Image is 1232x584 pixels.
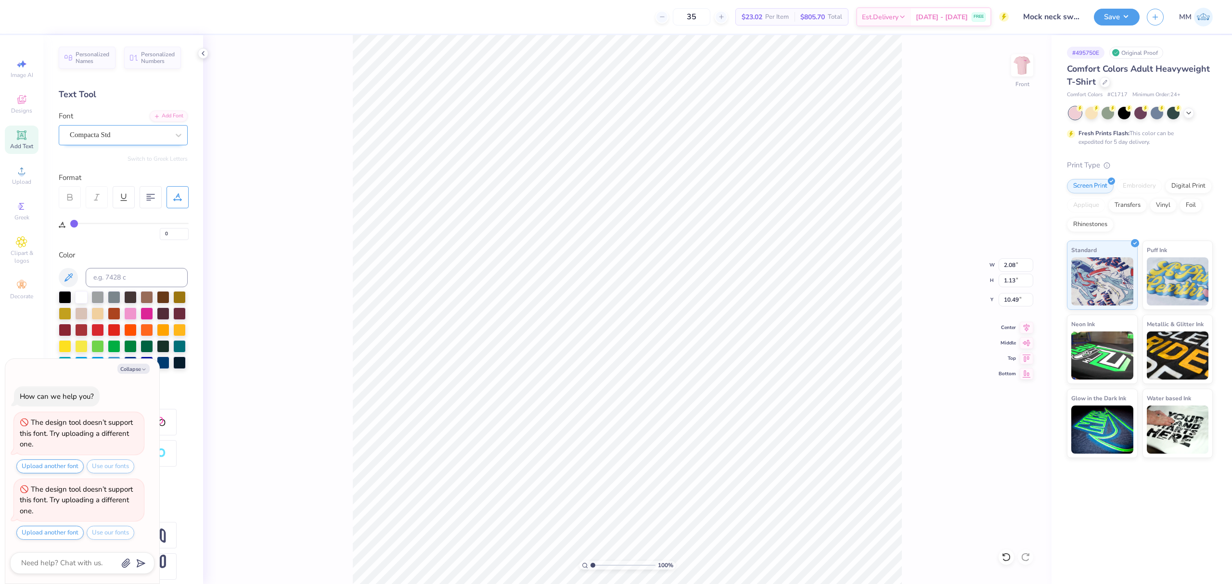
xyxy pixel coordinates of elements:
span: Metallic & Glitter Ink [1147,319,1204,329]
span: MM [1179,12,1192,23]
label: Font [59,111,73,122]
span: Bottom [999,370,1016,377]
div: Front [1015,80,1029,89]
img: Puff Ink [1147,257,1209,305]
span: Total [828,12,842,22]
div: Format [59,172,189,183]
button: Upload another font [16,459,84,473]
img: Neon Ink [1071,331,1133,380]
span: Center [999,324,1016,331]
span: Comfort Colors Adult Heavyweight T-Shirt [1067,63,1210,88]
div: Text Tool [59,88,188,101]
span: Personalized Numbers [141,51,175,64]
div: This color can be expedited for 5 day delivery. [1078,129,1197,146]
img: Glow in the Dark Ink [1071,406,1133,454]
div: How can we help you? [20,392,94,401]
span: $23.02 [742,12,762,22]
button: Save [1094,9,1140,25]
span: Minimum Order: 24 + [1132,91,1181,99]
div: Add Font [150,111,188,122]
span: Top [999,355,1016,362]
img: Standard [1071,257,1133,305]
div: Transfers [1108,198,1147,213]
button: Collapse [117,364,150,374]
span: Add Text [10,142,33,150]
span: Greek [14,214,29,221]
span: Clipart & logos [5,249,38,265]
span: Standard [1071,245,1097,255]
span: Neon Ink [1071,319,1095,329]
input: Untitled Design [1016,7,1087,26]
div: Applique [1067,198,1105,213]
span: Designs [11,107,32,114]
span: Middle [999,340,1016,346]
div: Original Proof [1109,47,1163,59]
span: # C1717 [1107,91,1128,99]
button: Switch to Greek Letters [128,155,188,163]
strong: Fresh Prints Flash: [1078,129,1129,137]
span: [DATE] - [DATE] [916,12,968,22]
img: Metallic & Glitter Ink [1147,331,1209,380]
div: Foil [1180,198,1202,213]
span: Glow in the Dark Ink [1071,393,1126,403]
input: – – [673,8,710,25]
div: The design tool doesn’t support this font. Try uploading a different one. [20,418,133,449]
button: Upload another font [16,526,84,540]
div: Screen Print [1067,179,1114,193]
span: Image AI [11,71,33,79]
div: # 495750E [1067,47,1104,59]
span: Personalized Names [76,51,110,64]
input: e.g. 7428 c [86,268,188,287]
span: Water based Ink [1147,393,1191,403]
span: 100 % [658,561,673,570]
span: Est. Delivery [862,12,898,22]
span: Upload [12,178,31,186]
span: $805.70 [800,12,825,22]
img: Water based Ink [1147,406,1209,454]
img: Mariah Myssa Salurio [1194,8,1213,26]
span: FREE [974,13,984,20]
span: Puff Ink [1147,245,1167,255]
span: Decorate [10,292,33,300]
div: Vinyl [1150,198,1177,213]
div: Rhinestones [1067,217,1114,232]
div: Print Type [1067,160,1213,171]
div: The design tool doesn’t support this font. Try uploading a different one. [20,484,133,516]
div: Digital Print [1165,179,1212,193]
img: Front [1013,56,1032,75]
a: MM [1179,8,1213,26]
span: Comfort Colors [1067,91,1103,99]
div: Color [59,250,188,261]
span: Per Item [765,12,789,22]
div: Embroidery [1116,179,1162,193]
